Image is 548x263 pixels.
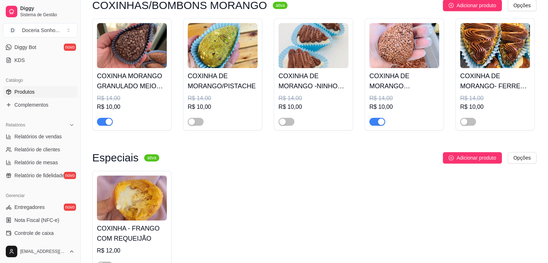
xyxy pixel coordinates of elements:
[92,1,267,10] h3: COXINHAS/BOMBONS MORANGO
[369,71,439,91] h4: COXINHA DE MORANGO TRADICIONAL BRIGADEIRO
[513,1,531,9] span: Opções
[97,246,167,255] div: R$ 12,00
[20,249,66,254] span: [EMAIL_ADDRESS][DOMAIN_NAME]
[3,75,77,86] div: Catálogo
[14,88,35,95] span: Produtos
[6,122,25,128] span: Relatórios
[14,44,36,51] span: Diggy Bot
[188,23,258,68] img: product-image
[22,27,59,34] div: Doceria Sonho ...
[9,27,16,34] span: D
[14,101,48,108] span: Complementos
[513,154,531,162] span: Opções
[3,170,77,181] a: Relatório de fidelidadenovo
[97,71,167,91] h4: COXINHA MORANGO GRANULADO MEIO AMARGO
[97,175,167,220] img: product-image
[460,23,530,68] img: product-image
[279,23,348,68] img: product-image
[14,146,60,153] span: Relatório de clientes
[3,54,77,66] a: KDS
[14,229,54,237] span: Controle de caixa
[449,155,454,160] span: plus-circle
[188,94,258,103] div: R$ 14,00
[97,23,167,68] img: product-image
[369,103,439,111] div: R$ 10,00
[460,71,530,91] h4: COXINHA DE MORANGO- FERRERO C/NUTELLA
[3,23,77,37] button: Select a team
[279,71,348,91] h4: COXINHA DE MORANGO -NINHO C/NUTELLA
[3,131,77,142] a: Relatórios de vendas
[3,214,77,226] a: Nota Fiscal (NFC-e)
[456,154,496,162] span: Adicionar produto
[97,103,167,111] div: R$ 10,00
[3,227,77,239] a: Controle de caixa
[97,94,167,103] div: R$ 14,00
[144,154,159,161] sup: ativa
[3,3,77,20] a: DiggySistema de Gestão
[14,159,58,166] span: Relatório de mesas
[279,94,348,103] div: R$ 14,00
[20,5,75,12] span: Diggy
[456,1,496,9] span: Adicionar produto
[443,152,502,164] button: Adicionar produto
[188,103,258,111] div: R$ 10,00
[3,41,77,53] a: Diggy Botnovo
[3,86,77,98] a: Produtos
[273,2,288,9] sup: ativa
[369,23,439,68] img: product-image
[20,12,75,18] span: Sistema de Gestão
[279,103,348,111] div: R$ 10,00
[14,204,45,211] span: Entregadores
[97,223,167,244] h4: COXINHA - FRANGO COM REQUEIJÃO
[14,57,25,64] span: KDS
[14,217,59,224] span: Nota Fiscal (NFC-e)
[449,3,454,8] span: plus-circle
[92,153,138,162] h3: Especiais
[460,103,530,111] div: R$ 10,00
[188,71,258,91] h4: COXINHA DE MORANGO/PISTACHE
[3,157,77,168] a: Relatório de mesas
[3,144,77,155] a: Relatório de clientes
[460,94,530,103] div: R$ 14,00
[3,190,77,201] div: Gerenciar
[14,133,62,140] span: Relatórios de vendas
[14,172,64,179] span: Relatório de fidelidade
[3,243,77,260] button: [EMAIL_ADDRESS][DOMAIN_NAME]
[369,94,439,103] div: R$ 14,00
[3,201,77,213] a: Entregadoresnovo
[508,152,536,164] button: Opções
[3,99,77,111] a: Complementos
